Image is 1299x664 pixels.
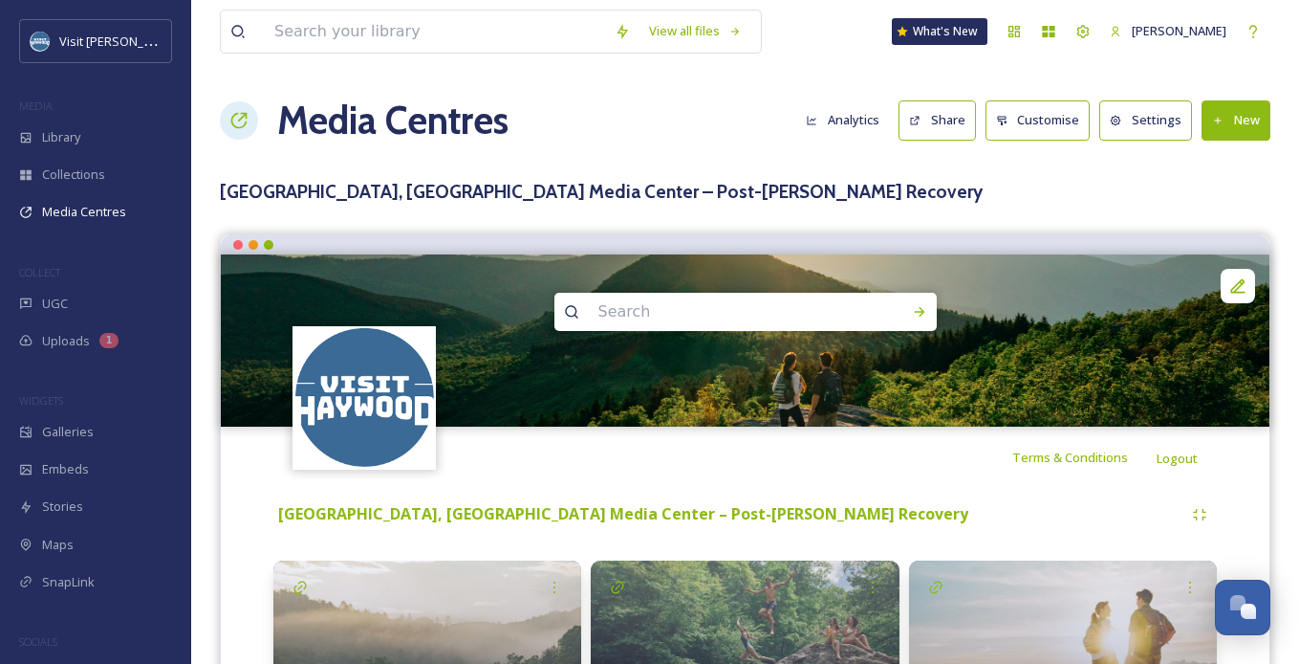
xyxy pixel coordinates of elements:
[19,634,57,649] span: SOCIALS
[42,166,105,184] span: Collections
[1012,446,1157,469] a: Terms & Conditions
[19,393,63,408] span: WIDGETS
[59,32,181,50] span: Visit [PERSON_NAME]
[1157,450,1198,467] span: Logout
[42,203,126,221] span: Media Centres
[639,12,751,50] a: View all files
[31,32,50,51] img: images.png
[42,498,83,516] span: Stories
[19,99,53,113] span: MEDIA
[796,101,889,139] button: Analytics
[1215,580,1270,635] button: Open Chat
[42,332,90,350] span: Uploads
[1099,100,1202,140] a: Settings
[221,255,1269,427] img: 061825 4556 visit haywood day 4-Edit.jpg
[1202,100,1270,140] button: New
[42,460,89,478] span: Embeds
[42,573,95,591] span: SnapLink
[42,536,74,554] span: Maps
[1132,22,1226,39] span: [PERSON_NAME]
[796,101,898,139] a: Analytics
[265,11,605,53] input: Search your library
[892,18,987,45] a: What's New
[42,128,80,146] span: Library
[1100,12,1236,50] a: [PERSON_NAME]
[295,328,434,467] img: images.png
[278,503,968,524] strong: [GEOGRAPHIC_DATA], [GEOGRAPHIC_DATA] Media Center – Post-[PERSON_NAME] Recovery
[985,100,1100,140] a: Customise
[19,265,60,279] span: COLLECT
[985,100,1091,140] button: Customise
[42,295,68,313] span: UGC
[99,333,119,348] div: 1
[277,92,509,149] a: Media Centres
[1012,449,1128,466] span: Terms & Conditions
[589,291,851,333] input: Search
[898,100,976,140] button: Share
[42,423,94,441] span: Galleries
[1099,100,1192,140] button: Settings
[220,178,1270,206] h3: [GEOGRAPHIC_DATA], [GEOGRAPHIC_DATA] Media Center – Post-[PERSON_NAME] Recovery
